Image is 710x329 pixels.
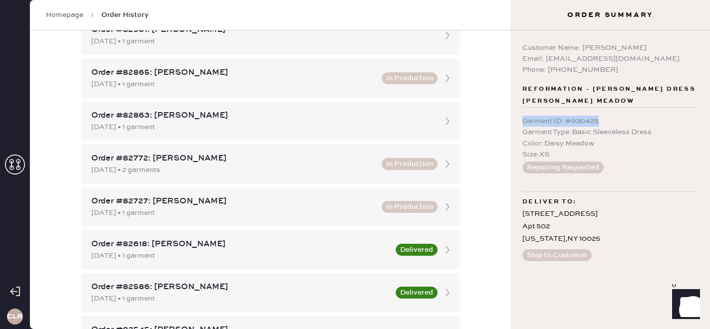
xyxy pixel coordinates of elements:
button: In Production [382,72,438,84]
div: Color : Daisy Meadow [522,138,698,149]
button: Repairing Requested [522,162,604,173]
h3: CLR [7,313,22,320]
div: [DATE] • 1 garment [91,250,390,261]
button: Delivered [396,287,438,299]
div: [DATE] • 1 garment [91,293,390,304]
div: [DATE] • 1 garment [91,79,376,90]
div: [DATE] • 2 garments [91,164,376,175]
div: Email: [EMAIL_ADDRESS][DOMAIN_NAME] [522,53,698,64]
button: Ship to Customer [522,249,592,261]
div: Phone: [PHONE_NUMBER] [522,64,698,75]
a: Homepage [46,10,83,20]
h3: Order Summary [510,10,710,20]
div: [STREET_ADDRESS] Apt 502 [US_STATE] , NY 10025 [522,208,698,246]
button: In Production [382,158,438,170]
div: Order #82618: [PERSON_NAME] [91,238,390,250]
button: In Production [382,201,438,213]
iframe: Front Chat [663,284,706,327]
div: Order #82863: [PERSON_NAME] [91,110,432,122]
div: Order #82727: [PERSON_NAME] [91,195,376,207]
span: Reformation - [PERSON_NAME] Dress [PERSON_NAME] Meadow [522,83,698,107]
div: Garment Type : Basic Sleeveless Dress [522,127,698,138]
span: Deliver to: [522,196,576,208]
div: Customer Name: [PERSON_NAME] [522,42,698,53]
button: Delivered [396,244,438,256]
div: Order #82586: [PERSON_NAME] [91,281,390,293]
div: [DATE] • 1 garment [91,122,432,133]
span: Order History [101,10,149,20]
div: Order #82865: [PERSON_NAME] [91,67,376,79]
div: [DATE] • 1 garment [91,36,432,47]
div: Size : XS [522,149,698,160]
div: [DATE] • 1 garment [91,207,376,218]
div: Garment ID : # 930425 [522,116,698,127]
div: Order #82772: [PERSON_NAME] [91,153,376,164]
